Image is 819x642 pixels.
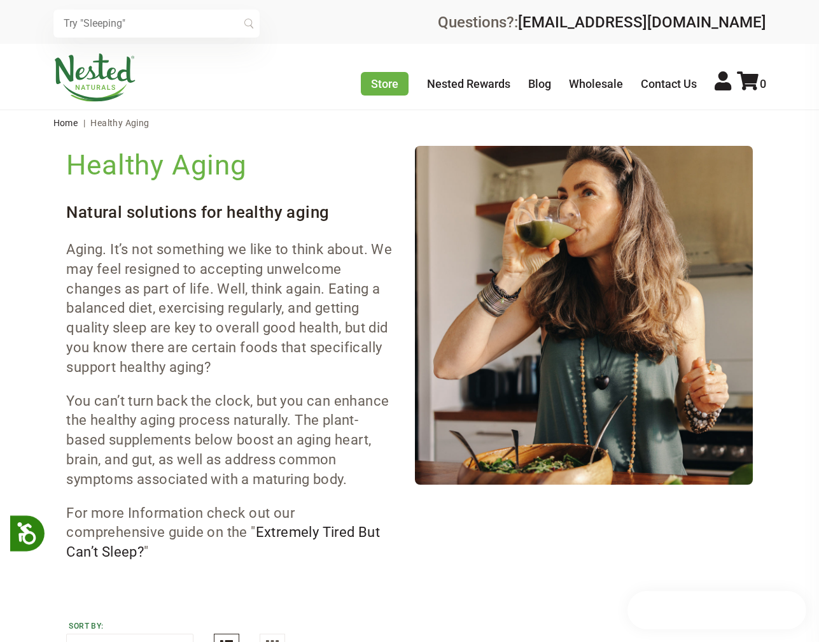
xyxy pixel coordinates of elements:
[627,591,806,629] iframe: Button to open loyalty program pop-up
[415,146,753,484] img: Collections-Healthy-Aging_1100x.jpg
[438,15,766,30] div: Questions?:
[66,504,394,562] p: For more Information check out our comprehensive guide on the " "
[361,72,409,96] a: Store
[69,621,191,631] label: Sort by:
[66,201,394,224] h3: Natural solutions for healthy aging
[427,77,510,90] a: Nested Rewards
[80,118,88,128] span: |
[641,77,697,90] a: Contact Us
[518,13,766,31] a: [EMAIL_ADDRESS][DOMAIN_NAME]
[90,118,149,128] span: Healthy Aging
[737,77,766,90] a: 0
[528,77,551,90] a: Blog
[66,146,394,184] h2: Healthy Aging
[53,53,136,102] img: Nested Naturals
[569,77,623,90] a: Wholesale
[53,118,78,128] a: Home
[66,392,394,490] p: You can’t turn back the clock, but you can enhance the healthy aging process naturally. The plant...
[53,110,766,136] nav: breadcrumbs
[53,10,260,38] input: Try "Sleeping"
[760,77,766,90] span: 0
[66,240,394,378] p: Aging. It’s not something we like to think about. We may feel resigned to accepting unwelcome cha...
